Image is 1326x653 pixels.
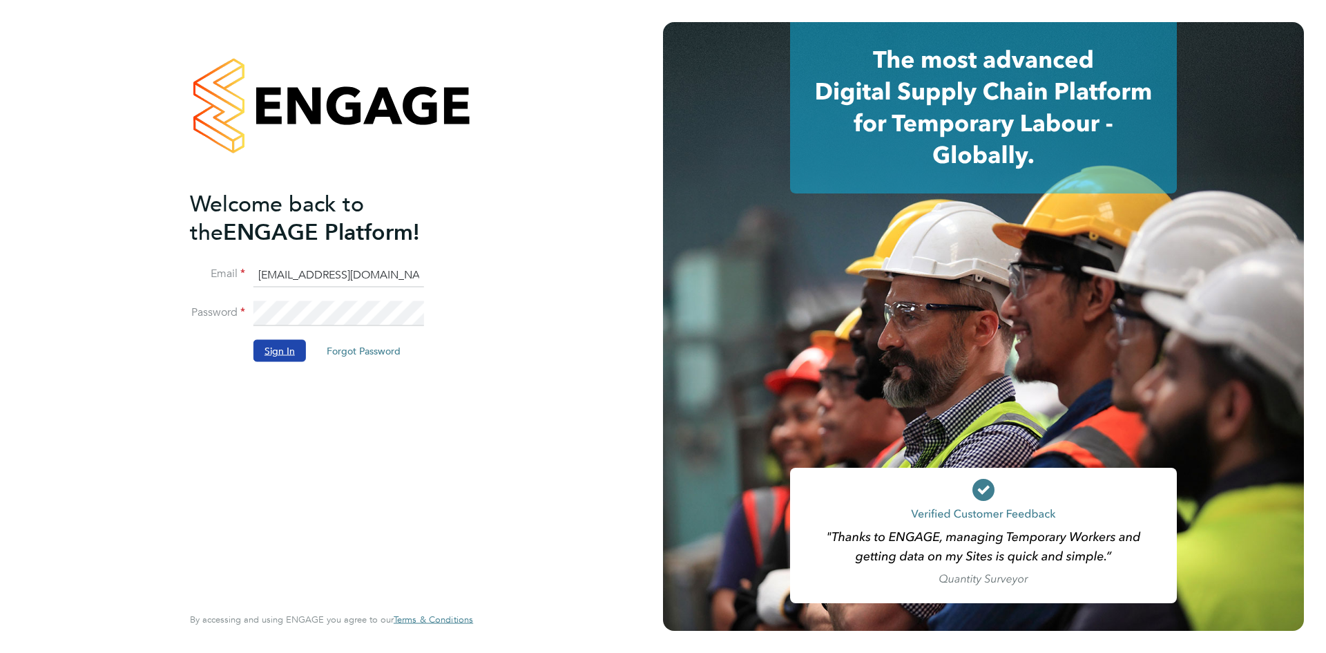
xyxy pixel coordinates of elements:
span: Welcome back to the [190,190,364,245]
label: Email [190,267,245,281]
button: Sign In [253,339,306,361]
label: Password [190,305,245,320]
button: Forgot Password [316,339,412,361]
h2: ENGAGE Platform! [190,189,459,246]
a: Terms & Conditions [394,614,473,625]
input: Enter your work email... [253,263,424,287]
span: Terms & Conditions [394,614,473,625]
span: By accessing and using ENGAGE you agree to our [190,614,473,625]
